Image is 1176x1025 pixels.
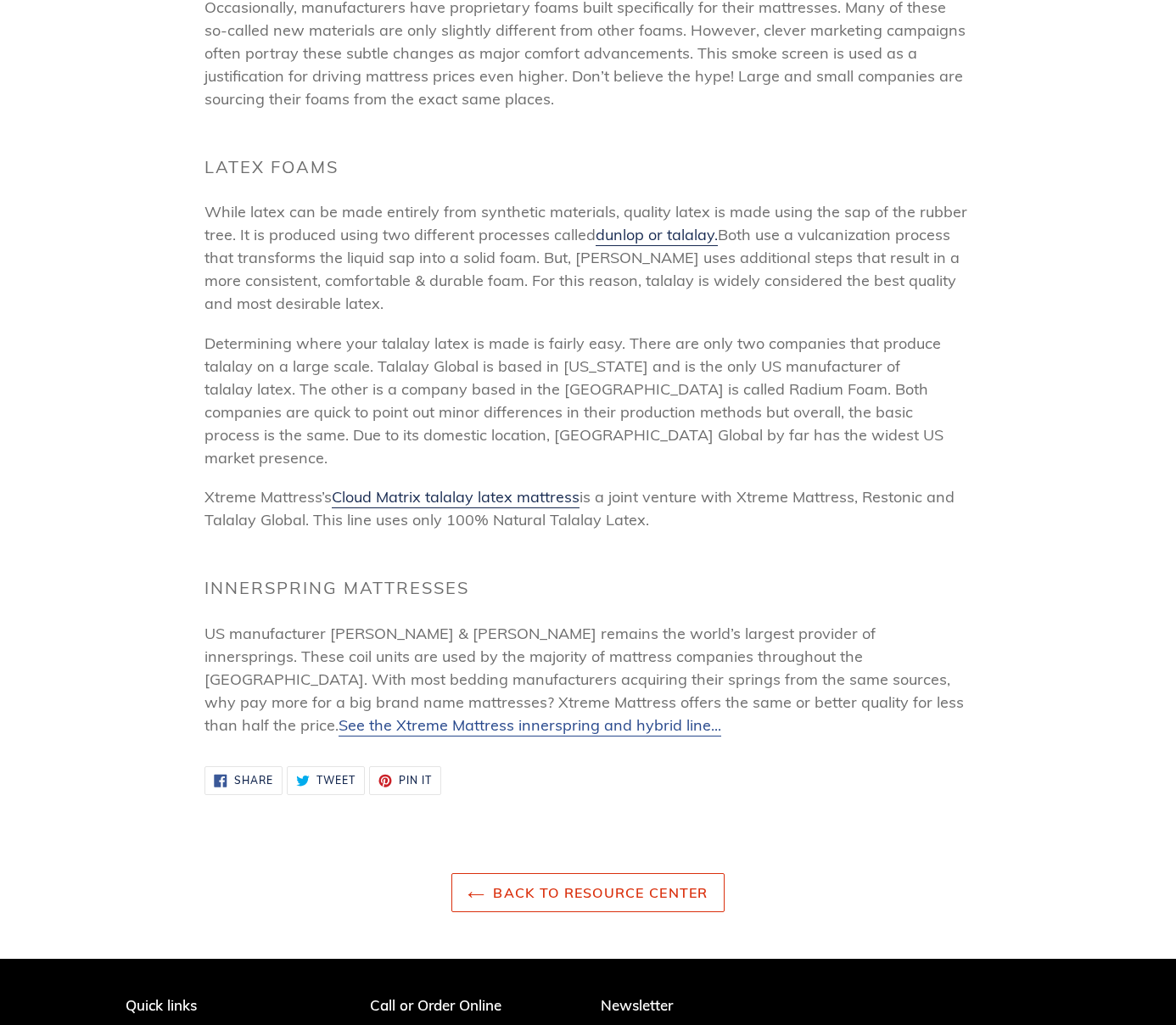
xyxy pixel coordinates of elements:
p: Call or Order Online [370,997,576,1014]
span: Determining where your talalay latex is made is fairly easy. There are only two companies that pr... [204,333,944,468]
p: Quick links [126,997,300,1014]
span: While latex can be made entirely from synthetic materials, quality latex is made using the sap of... [204,202,967,313]
span: Tweet [316,776,356,786]
span: is a joint venture with Xtreme Mattress, Restonic and Talalay Global. This line uses only 100% Na... [204,487,955,529]
a: dunlop or talalay. [596,225,718,246]
a: Back to Resource Center [451,873,724,912]
span: Xtreme Mattress’s [204,487,332,507]
a: See the Xtreme Mattress innerspring and hybrid line... [339,715,721,737]
span: US manufacturer [PERSON_NAME] & [PERSON_NAME] remains the world’s largest provider of innerspring... [204,624,964,735]
span: Cloud Matrix talalay latex mattress [332,487,580,507]
span: Share [234,776,273,786]
span: Pin it [399,776,432,786]
span: Latex Foams [204,156,339,177]
span: See the Xtreme Mattress innerspring and hybrid line... [339,715,721,735]
p: Newsletter [601,997,1050,1014]
span: Innerspring mattresses [204,577,469,598]
a: Cloud Matrix talalay latex mattress [332,487,580,508]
